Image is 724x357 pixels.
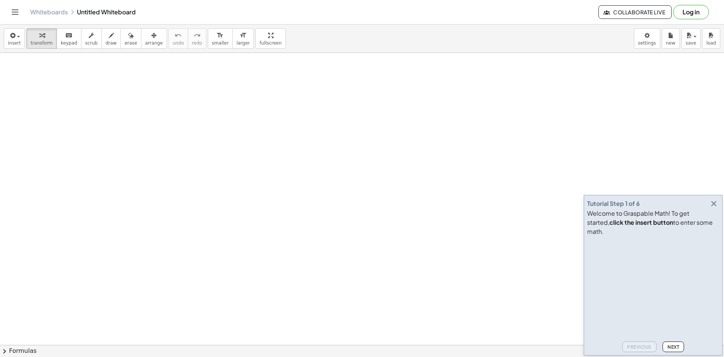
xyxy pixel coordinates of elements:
span: undo [173,40,184,46]
span: transform [31,40,53,46]
span: load [706,40,716,46]
div: Welcome to Graspable Math! To get started, to enter some math. [587,209,719,236]
button: scrub [81,28,102,49]
button: undoundo [169,28,188,49]
a: Whiteboards [30,8,68,16]
button: new [662,28,680,49]
button: arrange [141,28,167,49]
i: undo [175,31,182,40]
span: draw [106,40,117,46]
button: Next [663,342,684,352]
span: insert [8,40,21,46]
span: Collaborate Live [605,9,665,15]
button: format_sizelarger [232,28,254,49]
button: fullscreen [255,28,285,49]
i: format_size [239,31,247,40]
span: smaller [212,40,229,46]
button: Log in [673,5,709,19]
span: redo [192,40,202,46]
button: save [681,28,701,49]
button: draw [101,28,121,49]
span: keypad [61,40,77,46]
button: format_sizesmaller [208,28,233,49]
i: redo [193,31,201,40]
span: new [666,40,675,46]
span: arrange [145,40,163,46]
span: save [686,40,696,46]
span: scrub [85,40,98,46]
span: fullscreen [259,40,281,46]
b: click the insert button [609,218,673,226]
button: load [702,28,720,49]
button: insert [4,28,25,49]
button: redoredo [188,28,206,49]
i: keyboard [65,31,72,40]
span: erase [124,40,137,46]
button: Collaborate Live [598,5,672,19]
button: transform [26,28,57,49]
button: Toggle navigation [9,6,21,18]
span: settings [638,40,656,46]
div: Tutorial Step 1 of 6 [587,199,640,208]
button: keyboardkeypad [57,28,81,49]
button: settings [634,28,660,49]
span: Next [667,344,679,350]
i: format_size [216,31,224,40]
span: larger [236,40,250,46]
button: erase [120,28,141,49]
